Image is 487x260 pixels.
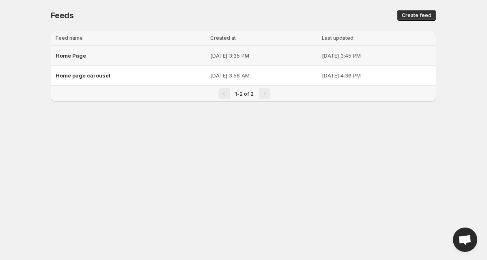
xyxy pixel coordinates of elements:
span: Create feed [402,12,431,19]
span: Home page carousel [56,72,110,79]
p: [DATE] 3:58 AM [210,71,317,80]
button: Create feed [397,10,436,21]
nav: Pagination [51,85,436,102]
p: [DATE] 4:36 PM [322,71,431,80]
span: Home Page [56,52,86,59]
div: Open chat [453,228,477,252]
p: [DATE] 3:35 PM [210,52,317,60]
span: Feeds [51,11,74,20]
span: Feed name [56,35,83,41]
span: Last updated [322,35,353,41]
span: Created at [210,35,236,41]
span: 1-2 of 2 [235,91,254,97]
p: [DATE] 3:45 PM [322,52,431,60]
